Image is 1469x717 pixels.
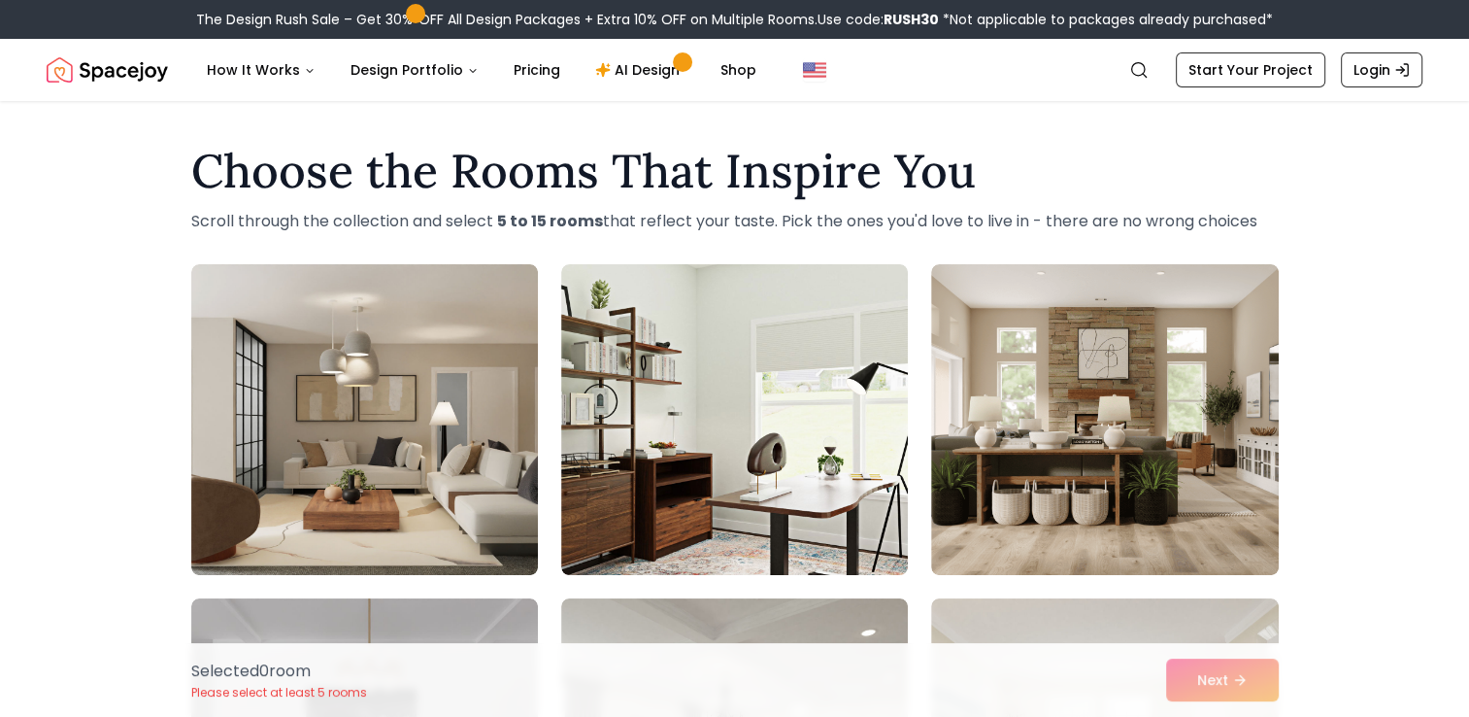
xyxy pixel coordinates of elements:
img: Room room-1 [191,264,538,575]
a: AI Design [580,51,701,89]
button: How It Works [191,51,331,89]
a: Shop [705,51,772,89]
nav: Main [191,51,772,89]
p: Selected 0 room [191,660,367,683]
button: Design Portfolio [335,51,494,89]
a: Start Your Project [1176,52,1325,87]
span: *Not applicable to packages already purchased* [939,10,1273,29]
a: Login [1341,52,1422,87]
span: Use code: [818,10,939,29]
strong: 5 to 15 rooms [497,210,603,232]
p: Scroll through the collection and select that reflect your taste. Pick the ones you'd love to liv... [191,210,1279,233]
h1: Choose the Rooms That Inspire You [191,148,1279,194]
a: Spacejoy [47,51,168,89]
img: Spacejoy Logo [47,51,168,89]
div: The Design Rush Sale – Get 30% OFF All Design Packages + Extra 10% OFF on Multiple Rooms. [196,10,1273,29]
a: Pricing [498,51,576,89]
img: Room room-3 [931,264,1278,575]
img: United States [803,58,826,82]
b: RUSH30 [884,10,939,29]
img: Room room-2 [561,264,908,575]
nav: Global [47,39,1422,101]
p: Please select at least 5 rooms [191,685,367,700]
